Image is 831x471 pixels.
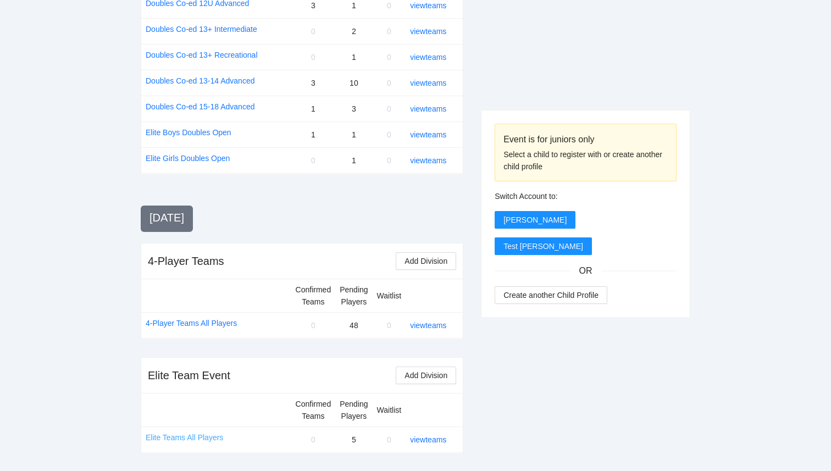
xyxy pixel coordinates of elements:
[335,121,372,147] td: 1
[149,212,184,224] span: [DATE]
[570,264,601,278] span: OR
[311,435,315,444] span: 0
[291,121,336,147] td: 1
[291,96,336,121] td: 1
[410,53,446,62] a: view teams
[335,44,372,70] td: 1
[335,426,372,452] td: 5
[148,368,230,383] div: Elite Team Event
[495,211,575,229] button: [PERSON_NAME]
[410,321,446,330] a: view teams
[495,286,607,304] button: Create another Child Profile
[335,312,372,338] td: 48
[146,431,223,444] a: Elite Teams All Players
[387,1,391,10] span: 0
[387,104,391,113] span: 0
[410,156,446,165] a: view teams
[335,18,372,44] td: 2
[311,321,315,330] span: 0
[387,53,391,62] span: 0
[387,79,391,87] span: 0
[495,237,592,255] button: Test [PERSON_NAME]
[296,284,331,308] div: Confirmed Teams
[146,75,254,87] a: Doubles Co-ed 13-14 Advanced
[410,1,446,10] a: view teams
[335,70,372,96] td: 10
[311,27,315,36] span: 0
[335,147,372,173] td: 1
[146,49,258,61] a: Doubles Co-ed 13+ Recreational
[396,367,456,384] button: Add Division
[387,156,391,165] span: 0
[291,70,336,96] td: 3
[495,190,677,202] div: Switch Account to:
[377,290,402,302] div: Waitlist
[146,126,231,138] a: Elite Boys Doubles Open
[503,289,599,301] span: Create another Child Profile
[503,132,668,146] div: Event is for juniors only
[146,317,237,329] a: 4-Player Teams All Players
[503,214,567,226] span: [PERSON_NAME]
[410,130,446,139] a: view teams
[377,404,402,416] div: Waitlist
[410,435,446,444] a: view teams
[146,152,230,164] a: Elite Girls Doubles Open
[387,27,391,36] span: 0
[335,96,372,121] td: 3
[396,252,456,270] button: Add Division
[405,369,447,381] span: Add Division
[387,130,391,139] span: 0
[503,240,583,252] span: Test [PERSON_NAME]
[146,23,257,35] a: Doubles Co-ed 13+ Intermediate
[340,284,368,308] div: Pending Players
[148,253,224,269] div: 4-Player Teams
[387,435,391,444] span: 0
[311,53,315,62] span: 0
[503,148,668,173] div: Select a child to register with or create another child profile
[410,104,446,113] a: view teams
[387,321,391,330] span: 0
[311,156,315,165] span: 0
[340,398,368,422] div: Pending Players
[410,79,446,87] a: view teams
[296,398,331,422] div: Confirmed Teams
[410,27,446,36] a: view teams
[146,101,254,113] a: Doubles Co-ed 15-18 Advanced
[405,255,447,267] span: Add Division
